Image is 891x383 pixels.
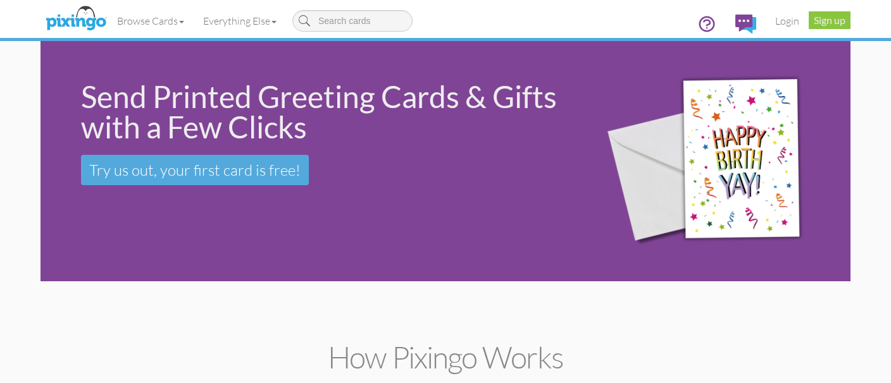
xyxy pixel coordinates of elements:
[63,341,828,374] h2: How Pixingo works
[108,5,194,37] a: Browse Cards
[766,5,809,37] a: Login
[81,155,309,185] a: Try us out, your first card is free!
[42,3,109,35] img: pixingo logo
[81,82,570,142] div: Send Printed Greeting Cards & Gifts with a Few Clicks
[588,44,847,279] img: 942c5090-71ba-4bfc-9a92-ca782dcda692.png
[194,5,286,37] a: Everything Else
[809,11,850,29] a: Sign up
[735,15,756,33] img: comments.svg
[89,161,301,179] span: Try us out, your first card is free!
[292,10,413,32] input: Search cards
